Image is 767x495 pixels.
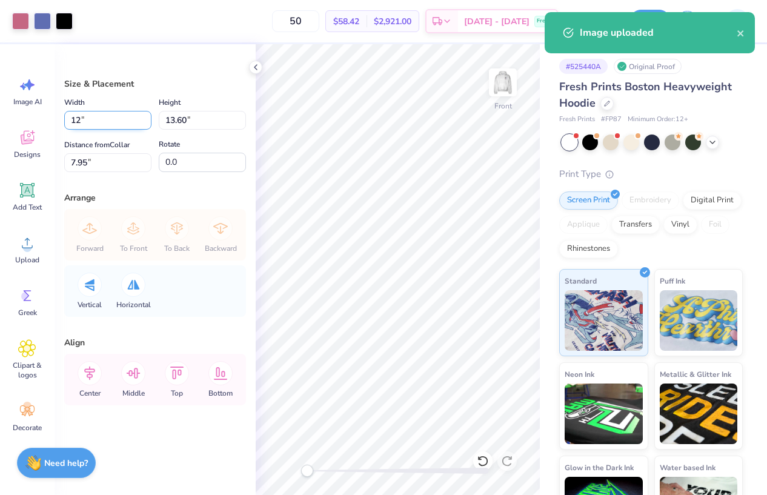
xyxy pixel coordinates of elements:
[13,423,42,433] span: Decorate
[701,216,729,234] div: Foil
[159,95,181,110] label: Height
[116,300,151,310] span: Horizontal
[660,368,731,380] span: Metallic & Glitter Ink
[565,384,643,444] img: Neon Ink
[13,97,42,107] span: Image AI
[122,388,145,398] span: Middle
[64,78,246,90] div: Size & Placement
[565,368,594,380] span: Neon Ink
[44,457,88,469] strong: Need help?
[564,9,623,33] input: Untitled Design
[15,255,39,265] span: Upload
[559,79,732,110] span: Fresh Prints Boston Heavyweight Hoodie
[7,360,47,380] span: Clipart & logos
[208,388,233,398] span: Bottom
[13,202,42,212] span: Add Text
[663,216,697,234] div: Vinyl
[725,9,749,33] img: Armiel John Calzada
[78,300,102,310] span: Vertical
[614,59,682,74] div: Original Proof
[18,308,37,317] span: Greek
[660,384,738,444] img: Metallic & Glitter Ink
[683,191,742,210] div: Digital Print
[64,138,130,152] label: Distance from Collar
[622,191,679,210] div: Embroidery
[14,150,41,159] span: Designs
[272,10,319,32] input: – –
[660,461,716,474] span: Water based Ink
[374,15,411,28] span: $2,921.00
[64,336,246,349] div: Align
[660,290,738,351] img: Puff Ink
[333,15,359,28] span: $58.42
[537,17,548,25] span: Free
[301,465,313,477] div: Accessibility label
[580,25,737,40] div: Image uploaded
[660,274,685,287] span: Puff Ink
[64,191,246,204] div: Arrange
[159,137,180,151] label: Rotate
[559,191,618,210] div: Screen Print
[559,216,608,234] div: Applique
[464,15,530,28] span: [DATE] - [DATE]
[707,9,755,33] a: AJ
[565,290,643,351] img: Standard
[559,115,595,125] span: Fresh Prints
[494,101,512,111] div: Front
[79,388,101,398] span: Center
[628,115,688,125] span: Minimum Order: 12 +
[565,461,634,474] span: Glow in the Dark Ink
[64,95,85,110] label: Width
[601,115,622,125] span: # FP87
[559,167,743,181] div: Print Type
[491,70,515,95] img: Front
[611,216,660,234] div: Transfers
[559,240,618,258] div: Rhinestones
[737,25,745,40] button: close
[565,274,597,287] span: Standard
[559,59,608,74] div: # 525440A
[171,388,183,398] span: Top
